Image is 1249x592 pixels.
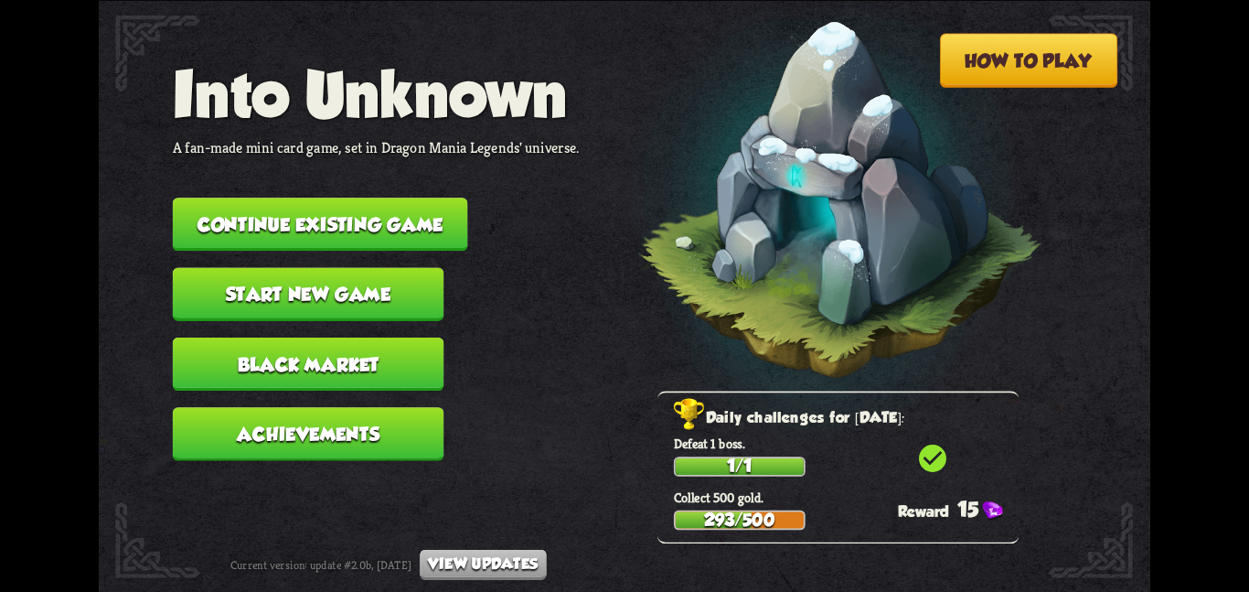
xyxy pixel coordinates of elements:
p: Collect 500 gold. [674,489,1019,506]
button: View updates [420,549,546,579]
h2: Daily challenges for [DATE]: [674,404,1019,431]
button: Achievements [173,407,444,460]
button: Start new game [173,267,444,320]
img: Golden_Trophy_Icon.png [674,398,706,431]
button: Black Market [173,337,444,390]
div: Current version: update #2.0b, [DATE] [230,549,547,579]
i: check_circle [916,442,949,475]
div: 293/500 [676,511,804,528]
div: 1/1 [676,458,804,475]
button: Continue existing game [173,198,468,251]
p: Defeat 1 boss. [674,435,1019,452]
h1: Into Unknown [173,58,580,129]
div: 15 [898,497,1019,521]
p: A fan-made mini card game, set in Dragon Mania Legends' universe. [173,137,580,156]
button: How to play [940,33,1118,87]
